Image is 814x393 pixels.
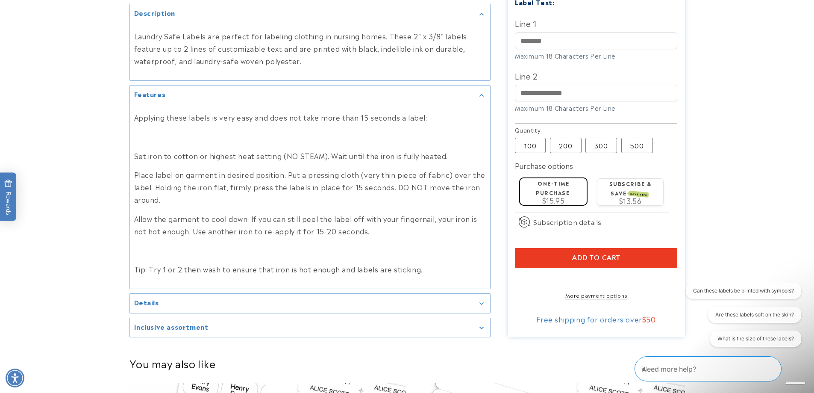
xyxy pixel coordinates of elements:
label: 500 [621,138,653,153]
p: Place label on garment in desired position. Put a pressing cloth (very thin piece of fabric) over... [134,168,486,205]
label: 300 [585,138,617,153]
div: Accessibility Menu [6,369,24,387]
div: Free shipping for orders over [515,315,677,323]
p: Applying these labels is very easy and does not take more than 15 seconds a label: [134,111,486,124]
label: Subscribe & save [609,180,652,196]
summary: Features [130,86,490,105]
iframe: Gorgias Floating Chat [635,353,805,384]
span: SAVE 15% [629,190,649,197]
summary: Description [130,4,490,24]
summary: Details [130,294,490,313]
label: One-time purchase [536,179,570,196]
label: 100 [515,138,546,153]
summary: Inclusive assortment [130,318,490,337]
a: More payment options [515,291,677,299]
p: Laundry Safe Labels are perfect for labeling clothing in nursing homes. These 2" x 3/8" labels fe... [134,30,486,67]
label: 200 [550,138,582,153]
label: Line 2 [515,68,677,82]
legend: Quantity [515,126,541,134]
label: Purchase options [515,160,573,171]
h2: Description [134,9,176,17]
iframe: Gorgias live chat conversation starters [680,283,805,355]
span: Rewards [4,179,12,215]
span: $15.95 [542,195,565,205]
span: $13.56 [619,195,642,206]
button: Add to cart [515,248,677,268]
h2: You may also like [129,357,685,370]
span: $ [642,314,646,324]
p: Allow the garment to cool down. If you can still peel the label off with your fingernail, your ir... [134,213,486,237]
h2: Features [134,90,166,98]
div: Maximum 18 Characters Per Line [515,51,677,60]
h2: Inclusive assortment [134,322,209,331]
span: Subscription details [533,217,602,227]
p: Tip: Try 1 or 2 then wash to ensure that iron is hot enough and labels are sticking. [134,263,486,275]
h2: Details [134,298,159,307]
span: 50 [646,314,655,324]
span: Add to cart [572,254,620,262]
label: Line 1 [515,16,677,30]
p: Set iron to cotton or highest heat setting (NO STEAM). Wait until the iron is fully heated. [134,150,486,162]
div: Maximum 18 Characters Per Line [515,103,677,112]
